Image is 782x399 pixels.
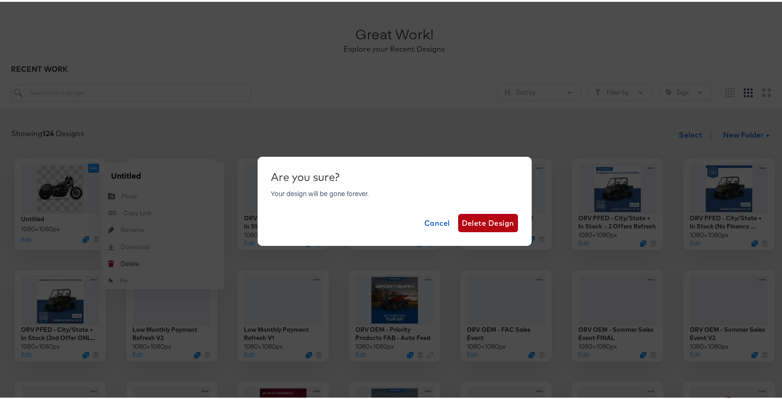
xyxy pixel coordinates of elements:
button: Cancel [421,212,454,230]
p: Your design will be gone forever. [271,187,518,196]
button: Delete Design [458,212,518,230]
span: Cancel [424,215,450,228]
div: Are you sure? [271,169,518,181]
span: Delete Design [462,215,514,228]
